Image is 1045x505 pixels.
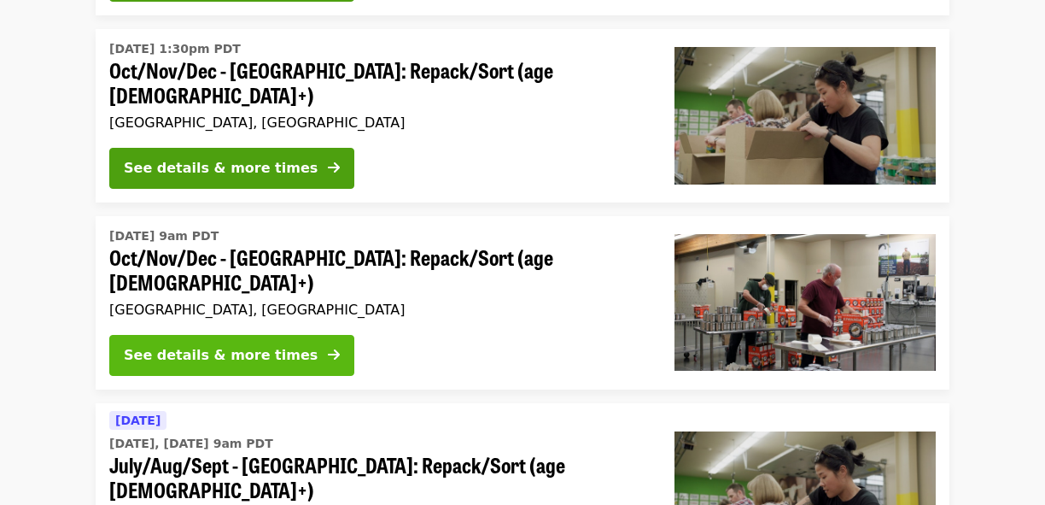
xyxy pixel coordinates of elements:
a: See details for "Oct/Nov/Dec - Portland: Repack/Sort (age 8+)" [96,29,949,203]
span: [DATE] [115,414,161,427]
div: See details & more times [124,158,318,179]
i: arrow-right icon [328,160,340,176]
button: See details & more times [109,148,354,189]
button: See details & more times [109,335,354,376]
time: [DATE] 1:30pm PDT [109,40,241,58]
div: [GEOGRAPHIC_DATA], [GEOGRAPHIC_DATA] [109,115,647,131]
span: July/Aug/Sept - [GEOGRAPHIC_DATA]: Repack/Sort (age [DEMOGRAPHIC_DATA]+) [109,453,647,502]
i: arrow-right icon [328,347,340,363]
time: [DATE], [DATE] 9am PDT [109,435,273,453]
span: Oct/Nov/Dec - [GEOGRAPHIC_DATA]: Repack/Sort (age [DEMOGRAPHIC_DATA]+) [109,245,647,295]
div: [GEOGRAPHIC_DATA], [GEOGRAPHIC_DATA] [109,302,647,318]
img: Oct/Nov/Dec - Portland: Repack/Sort (age 8+) organized by Oregon Food Bank [674,47,936,184]
img: Oct/Nov/Dec - Portland: Repack/Sort (age 16+) organized by Oregon Food Bank [674,234,936,371]
time: [DATE] 9am PDT [109,227,219,245]
span: Oct/Nov/Dec - [GEOGRAPHIC_DATA]: Repack/Sort (age [DEMOGRAPHIC_DATA]+) [109,58,647,108]
a: See details for "Oct/Nov/Dec - Portland: Repack/Sort (age 16+)" [96,216,949,390]
div: See details & more times [124,345,318,366]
